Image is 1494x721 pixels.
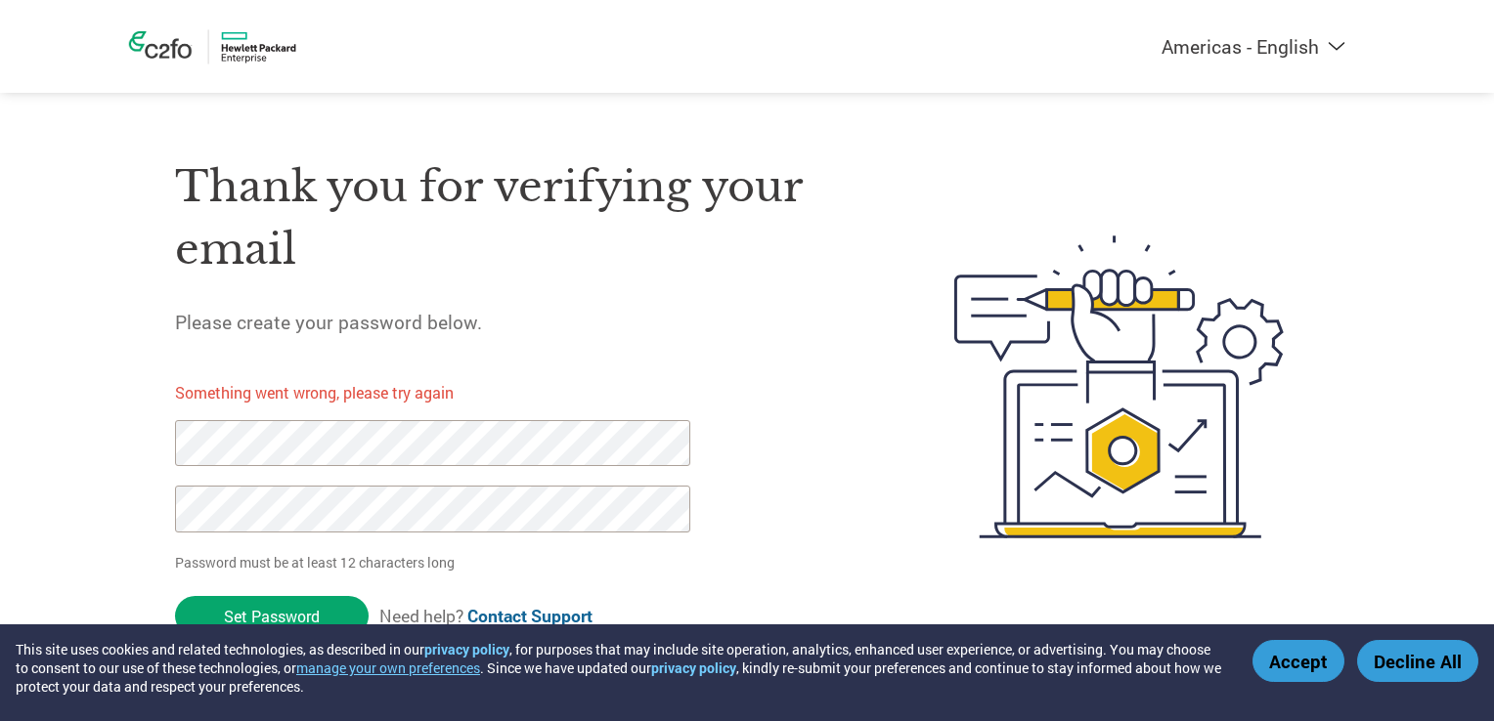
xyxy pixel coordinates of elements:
input: Set Password [175,596,369,636]
p: Something went wrong, please try again [175,381,725,404]
h1: Thank you for verifying your email [175,155,861,281]
span: Need help? [379,605,593,627]
img: HPE [111,20,307,73]
a: Contact Support [467,605,593,627]
button: manage your own preferences [296,658,480,677]
button: Decline All [1357,640,1478,682]
a: privacy policy [424,640,509,658]
div: This site uses cookies and related technologies, as described in our , for purposes that may incl... [16,640,1224,696]
p: Password must be at least 12 characters long [175,552,697,573]
h5: Please create your password below. [175,310,861,334]
button: Accept [1252,640,1344,682]
a: privacy policy [651,658,736,677]
img: create-password [919,127,1320,647]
